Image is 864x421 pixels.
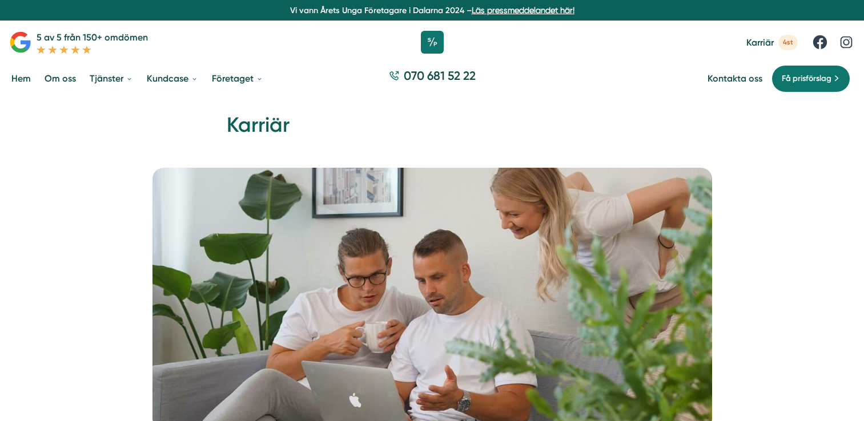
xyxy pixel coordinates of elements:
p: Vi vann Årets Unga Företagare i Dalarna 2024 – [5,5,859,16]
a: 070 681 52 22 [384,67,480,90]
a: Hem [9,64,33,93]
a: Kundcase [144,64,200,93]
a: Om oss [42,64,78,93]
span: 4st [778,35,798,50]
span: 070 681 52 22 [404,67,476,84]
a: Kontakta oss [708,73,762,84]
a: Tjänster [87,64,135,93]
a: Karriär 4st [746,35,798,50]
span: Få prisförslag [782,72,831,85]
span: Karriär [746,37,774,48]
a: Företaget [210,64,266,93]
h1: Karriär [227,111,638,148]
p: 5 av 5 från 150+ omdömen [37,30,148,44]
a: Få prisförslag [771,65,850,92]
a: Läs pressmeddelandet här! [472,6,574,15]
